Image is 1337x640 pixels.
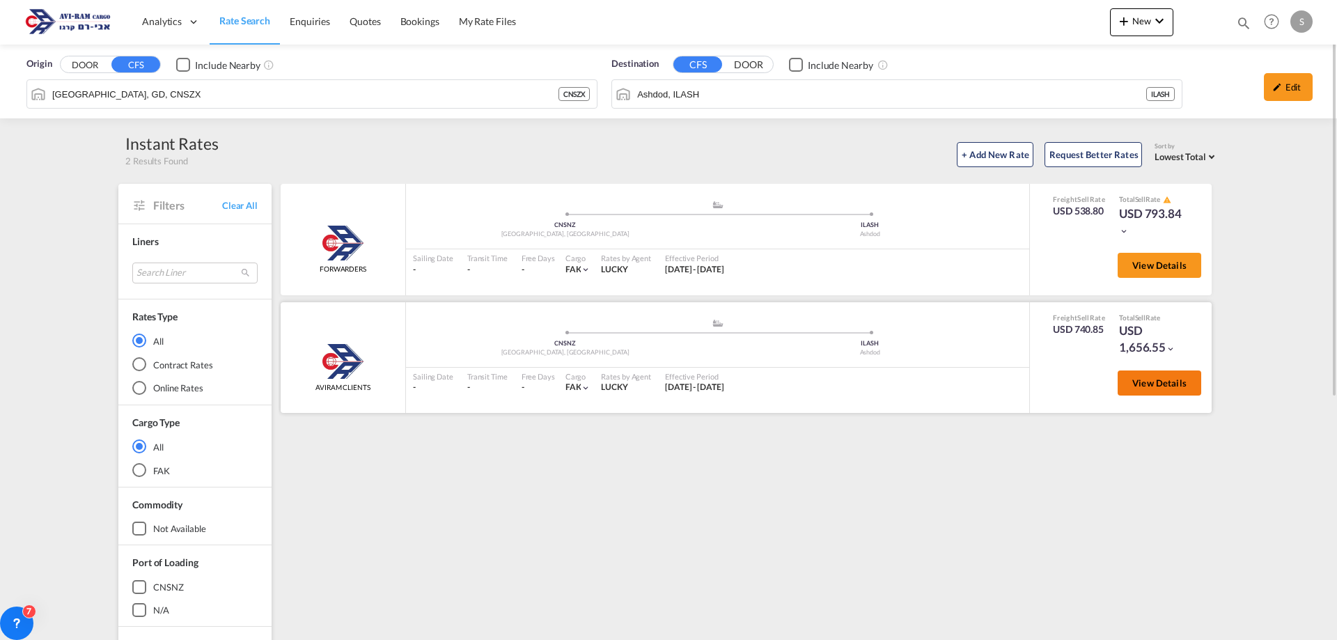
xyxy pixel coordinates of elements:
[1155,142,1219,151] div: Sort by
[153,198,222,213] span: Filters
[1053,204,1105,218] div: USD 538.80
[665,382,724,393] div: 01 Aug 2025 - 15 Aug 2025
[132,580,258,594] md-checkbox: CNSNZ
[710,320,726,327] md-icon: assets/icons/custom/ship-fill.svg
[601,382,651,393] div: LUCKY
[413,264,453,276] div: -
[1119,313,1189,322] div: Total Rate
[132,310,178,324] div: Rates Type
[612,80,1182,108] md-input-container: Ashdod, ILASH
[1053,313,1105,322] div: Freight Rate
[673,56,722,72] button: CFS
[1264,73,1313,101] div: icon-pencilEdit
[125,132,219,155] div: Instant Rates
[718,348,1023,357] div: Ashdod
[132,439,258,453] md-radio-button: All
[322,344,364,379] img: Aviram
[459,15,516,27] span: My Rate Files
[1077,313,1089,322] span: Sell
[1163,196,1171,204] md-icon: icon-alert
[601,371,651,382] div: Rates by Agent
[132,381,258,395] md-radio-button: Online Rates
[1118,253,1201,278] button: View Details
[153,604,169,616] div: N/A
[665,253,724,263] div: Effective Period
[195,58,260,72] div: Include Nearby
[1119,194,1189,205] div: Total Rate
[1132,260,1187,271] span: View Details
[581,265,591,274] md-icon: icon-chevron-down
[724,57,773,73] button: DOOR
[1116,15,1168,26] span: New
[522,264,524,276] div: -
[132,556,198,568] span: Port of Loading
[957,142,1033,167] button: + Add New Rate
[125,155,188,167] span: 2 Results Found
[315,382,370,392] span: AVIRAM CLIENTS
[1110,8,1173,36] button: icon-plus 400-fgNewicon-chevron-down
[467,253,508,263] div: Transit Time
[558,87,591,101] div: CNSZX
[565,264,581,274] span: FAK
[219,15,270,26] span: Rate Search
[665,371,724,382] div: Effective Period
[1135,195,1146,203] span: Sell
[1119,205,1189,239] div: USD 793.84
[467,382,508,393] div: -
[665,264,724,274] span: [DATE] - [DATE]
[522,371,555,382] div: Free Days
[132,235,158,247] span: Liners
[1151,13,1168,29] md-icon: icon-chevron-down
[132,334,258,348] md-radio-button: All
[400,15,439,27] span: Bookings
[710,201,726,208] md-icon: assets/icons/custom/ship-fill.svg
[601,264,628,274] span: LUCKY
[153,581,184,593] div: CNSNZ
[153,522,206,535] div: not available
[522,253,555,263] div: Free Days
[322,226,364,260] img: Aviram
[132,463,258,477] md-radio-button: FAK
[637,84,1146,104] input: Search by Port
[132,416,180,430] div: Cargo Type
[601,264,651,276] div: LUCKY
[565,371,591,382] div: Cargo
[132,603,258,617] md-checkbox: N/A
[467,371,508,382] div: Transit Time
[1166,344,1175,354] md-icon: icon-chevron-down
[1146,87,1175,101] div: ILASH
[176,57,260,72] md-checkbox: Checkbox No Ink
[1236,15,1251,36] div: icon-magnify
[1119,226,1129,236] md-icon: icon-chevron-down
[1155,151,1206,162] span: Lowest Total
[1053,322,1105,336] div: USD 740.85
[1162,194,1171,205] button: icon-alert
[413,348,718,357] div: [GEOGRAPHIC_DATA], [GEOGRAPHIC_DATA]
[581,383,591,393] md-icon: icon-chevron-down
[290,15,330,27] span: Enquiries
[601,253,651,263] div: Rates by Agent
[1053,194,1105,204] div: Freight Rate
[522,382,524,393] div: -
[132,357,258,371] md-radio-button: Contract Rates
[52,84,558,104] input: Search by Port
[467,264,508,276] div: -
[1118,370,1201,396] button: View Details
[413,221,718,230] div: CNSNZ
[413,253,453,263] div: Sailing Date
[26,57,52,71] span: Origin
[21,6,115,38] img: 166978e0a5f911edb4280f3c7a976193.png
[877,59,889,70] md-icon: Unchecked: Ignores neighbouring ports when fetching rates.Checked : Includes neighbouring ports w...
[1260,10,1283,33] span: Help
[1272,82,1282,92] md-icon: icon-pencil
[1260,10,1290,35] div: Help
[222,199,258,212] span: Clear All
[1155,148,1219,164] md-select: Select: Lowest Total
[413,382,453,393] div: -
[718,221,1023,230] div: ILASH
[808,58,873,72] div: Include Nearby
[1045,142,1142,167] button: Request Better Rates
[1135,313,1146,322] span: Sell
[263,59,274,70] md-icon: Unchecked: Ignores neighbouring ports when fetching rates.Checked : Includes neighbouring ports w...
[142,15,182,29] span: Analytics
